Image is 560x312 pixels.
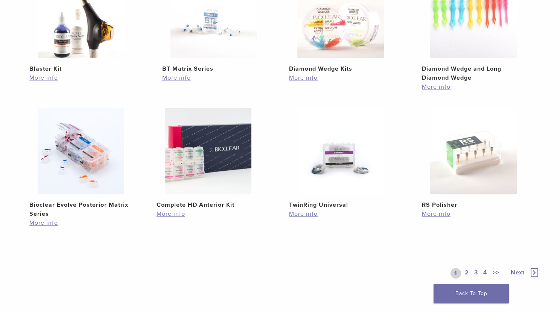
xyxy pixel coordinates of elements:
[165,108,251,194] img: Complete HD Anterior Kit
[29,200,132,218] h2: Bioclear Evolve Posterior Matrix Series
[280,108,402,209] a: TwinRing UniversalTwinRing Universal
[482,268,489,279] a: 4
[20,108,142,218] a: Bioclear Evolve Posterior Matrix SeriesBioclear Evolve Posterior Matrix Series
[511,269,525,276] span: Next
[162,64,265,73] h2: BT Matrix Series
[434,284,509,303] a: Back To Top
[450,268,461,279] a: 1
[297,108,384,194] img: TwinRing Universal
[430,108,517,194] img: RS Polisher
[38,108,124,194] img: Bioclear Evolve Posterior Matrix Series
[289,73,392,82] a: More info
[463,268,470,279] a: 2
[289,64,392,73] h2: Diamond Wedge Kits
[29,218,132,227] a: More info
[289,200,392,209] h2: TwinRing Universal
[422,209,525,218] a: More info
[491,268,501,279] a: >>
[473,268,479,279] a: 3
[422,82,525,91] a: More info
[29,64,132,73] h2: Blaster Kit
[422,64,525,82] h2: Diamond Wedge and Long Diamond Wedge
[157,209,260,218] a: More info
[157,200,260,209] h2: Complete HD Anterior Kit
[29,73,132,82] a: More info
[162,73,265,82] a: More info
[413,108,534,209] a: RS PolisherRS Polisher
[422,200,525,209] h2: RS Polisher
[148,108,269,209] a: Complete HD Anterior KitComplete HD Anterior Kit
[289,209,392,218] a: More info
